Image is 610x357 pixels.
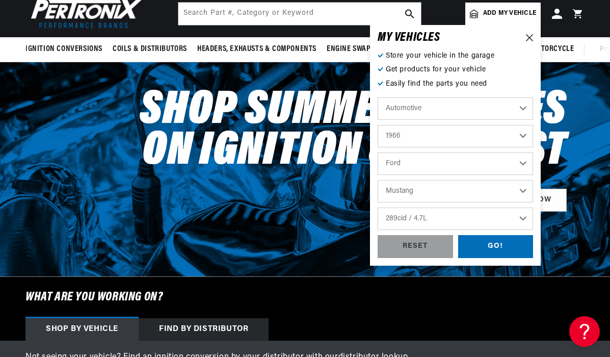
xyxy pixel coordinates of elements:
[483,9,536,18] span: Add my vehicle
[25,318,139,341] div: Shop by vehicle
[139,318,269,341] div: Find by Distributor
[465,3,541,25] a: Add my vehicle
[378,33,440,43] h6: MY VEHICLE S
[378,125,533,147] select: Year
[378,79,533,90] p: Easily find the parts you need
[140,91,567,172] h2: Shop Summer Rebates on Ignition & Exhaust
[113,44,187,55] span: Coils & Distributors
[108,37,192,61] summary: Coils & Distributors
[327,44,375,55] span: Engine Swaps
[322,37,380,61] summary: Engine Swaps
[458,235,534,258] div: GO!
[25,37,108,61] summary: Ignition Conversions
[526,37,579,61] summary: Motorcycle
[378,180,533,202] select: Model
[531,44,574,55] span: Motorcycle
[378,235,453,258] div: RESET
[178,3,421,25] input: Search Part #, Category or Keyword
[378,208,533,230] select: Engine
[192,37,322,61] summary: Headers, Exhausts & Components
[197,44,316,55] span: Headers, Exhausts & Components
[399,3,421,25] button: search button
[378,64,533,75] p: Get products for your vehicle
[25,44,102,55] span: Ignition Conversions
[378,97,533,120] select: Ride Type
[378,152,533,175] select: Make
[378,50,533,62] p: Store your vehicle in the garage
